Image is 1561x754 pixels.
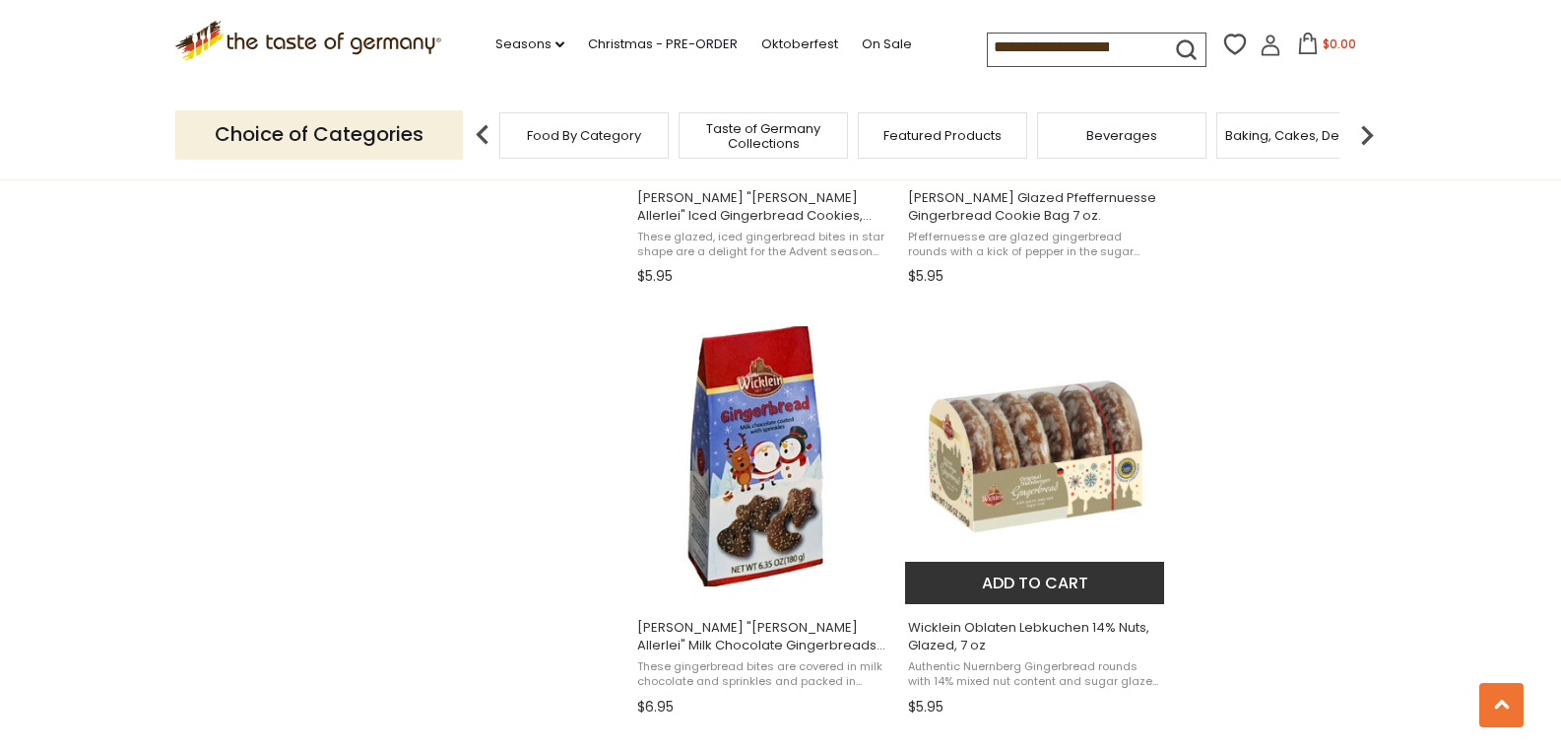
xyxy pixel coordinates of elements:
[908,189,1163,225] span: [PERSON_NAME] Glazed Pfeffernuesse Gingerbread Cookie Bag 7 oz.
[637,659,892,690] span: These gingerbread bites are covered in milk chocolate and sprinkles and packed in decorative "Han...
[637,266,673,287] span: $5.95
[1323,35,1356,52] span: $0.00
[588,34,738,55] a: Christmas - PRE-ORDER
[862,34,912,55] a: On Sale
[883,128,1002,143] a: Featured Products
[908,697,943,718] span: $5.95
[908,619,1163,654] span: Wicklein Oblaten Lebkuchen 14% Nuts, Glazed, 7 oz
[637,697,674,718] span: $6.95
[684,121,842,151] a: Taste of Germany Collections
[637,230,892,260] span: These glazed, iced gingerbread bites in star shape are a delight for the Advent season and before...
[634,308,895,722] a: Wicklein
[905,308,1166,722] a: Wicklein Oblaten Lebkuchen 14% Nuts, Glazed, 7 oz
[1225,128,1378,143] a: Baking, Cakes, Desserts
[908,230,1163,260] span: Pfeffernuesse are glazed gingerbread rounds with a kick of pepper in the sugar glaze. From [GEOGR...
[1285,33,1369,62] button: $0.00
[905,562,1164,604] button: Add to cart
[637,189,892,225] span: [PERSON_NAME] "[PERSON_NAME] Allerlei" Iced Gingerbread Cookies, Assorted Shapes, in Bag 7 oz.
[637,619,892,654] span: [PERSON_NAME] "[PERSON_NAME] Allerlei" Milk Chocolate Gingerbreads with Sprinkles, in Bag 7 oz.
[527,128,641,143] a: Food By Category
[463,115,502,155] img: previous arrow
[495,34,564,55] a: Seasons
[908,266,943,287] span: $5.95
[908,659,1163,690] span: Authentic Nuernberg Gingerbread rounds with 14% mixed nut content and sugar glaze and the traditi...
[1086,128,1157,143] a: Beverages
[1347,115,1387,155] img: next arrow
[905,326,1166,587] img: Wicklein Glazed Oblaten Lebkuchen 14% Nuts
[175,110,463,159] p: Choice of Categories
[761,34,838,55] a: Oktoberfest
